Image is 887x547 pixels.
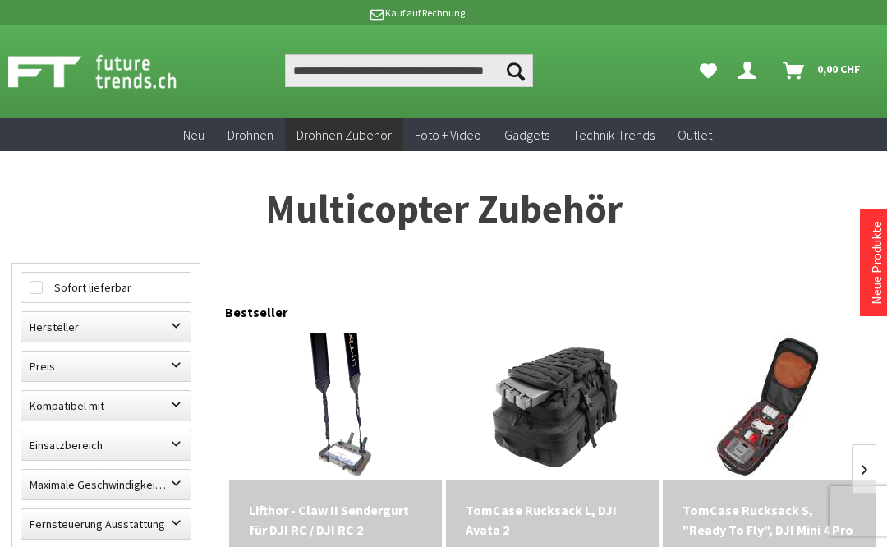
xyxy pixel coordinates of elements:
a: Dein Konto [732,54,770,87]
div: TomCase Rucksack S, "Ready To Fly", DJI Mini 4 Pro [682,500,856,540]
a: Neu [172,118,216,152]
span: Foto + Video [415,126,481,143]
span: Gadgets [504,126,549,143]
a: Foto + Video [403,118,493,152]
span: Technik-Trends [572,126,655,143]
span: 0,00 CHF [817,56,861,82]
div: Lifthor - Claw II Sendergurt für DJI RC / DJI RC 2 [249,500,422,540]
img: TomCase Rucksack S, "Ready To Fly", DJI Mini 4 Pro [696,333,843,480]
span: Outlet [678,126,712,143]
label: Hersteller [21,312,191,342]
a: Gadgets [493,118,561,152]
div: TomCase Rucksack L, DJI Avata 2 [466,500,639,540]
a: TomCase Rucksack L, DJI Avata 2 169,00 CHF In den Warenkorb [466,500,639,540]
label: Preis [21,352,191,381]
label: Kompatibel mit [21,391,191,421]
label: Einsatzbereich [21,430,191,460]
input: Produkt, Marke, Kategorie, EAN, Artikelnummer… [285,54,533,87]
a: Drohnen [216,118,285,152]
a: Lifthor - Claw II Sendergurt für DJI RC / DJI RC 2 49,00 CHF In den Warenkorb [249,500,422,540]
label: Fernsteuerung Ausstattung [21,509,191,539]
h1: Multicopter Zubehör [11,189,876,230]
a: Drohnen Zubehör [285,118,403,152]
label: Maximale Geschwindigkeit in km/h [21,470,191,499]
div: Bestseller [225,287,876,329]
img: Lifthor - Claw II Sendergurt für DJI RC / DJI RC 2 [282,333,390,480]
span: Drohnen [227,126,273,143]
a: Warenkorb [776,54,869,87]
img: Shop Futuretrends - zur Startseite wechseln [8,51,213,92]
a: Outlet [666,118,724,152]
label: Sofort lieferbar [21,273,191,302]
a: Neue Produkte [868,221,885,305]
button: Suchen [499,54,533,87]
img: TomCase Rucksack L, DJI Avata 2 [479,333,627,480]
a: Technik-Trends [561,118,666,152]
a: Meine Favoriten [692,54,725,87]
span: Drohnen Zubehör [296,126,392,143]
a: TomCase Rucksack S, "Ready To Fly", DJI Mini 4 Pro 129,48 CHF In den Warenkorb [682,500,856,540]
span: Neu [183,126,205,143]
